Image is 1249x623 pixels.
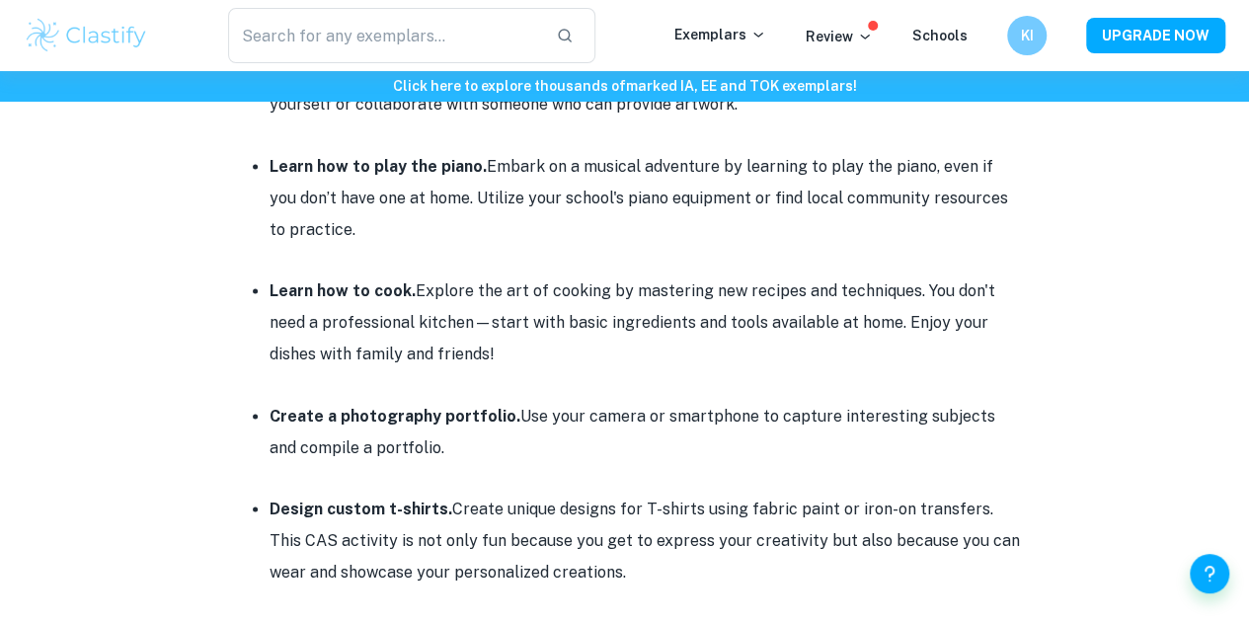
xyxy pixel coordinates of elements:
strong: Learn how to cook. [270,281,416,300]
strong: Create a photography portfolio. [270,407,520,426]
li: Create unique designs for T-shirts using fabric paint or iron-on transfers. This CAS activity is ... [270,494,1020,588]
img: Clastify logo [24,16,149,55]
strong: Design custom t-shirts. [270,500,452,518]
button: KI [1007,16,1047,55]
button: UPGRADE NOW [1086,18,1225,53]
li: Use your camera or smartphone to capture interesting subjects and compile a portfolio. [270,401,1020,464]
h6: Click here to explore thousands of marked IA, EE and TOK exemplars ! [4,75,1245,97]
strong: Learn how to play the piano. [270,157,487,176]
p: Review [806,26,873,47]
p: Exemplars [674,24,766,45]
li: Embark on a musical adventure by learning to play the piano, even if you don’t have one at home. ... [270,151,1020,246]
a: Schools [912,28,968,43]
input: Search for any exemplars... [228,8,540,63]
button: Help and Feedback [1190,554,1229,593]
li: Explore the art of cooking by mastering new recipes and techniques. You don't need a professional... [270,275,1020,370]
h6: KI [1016,25,1039,46]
